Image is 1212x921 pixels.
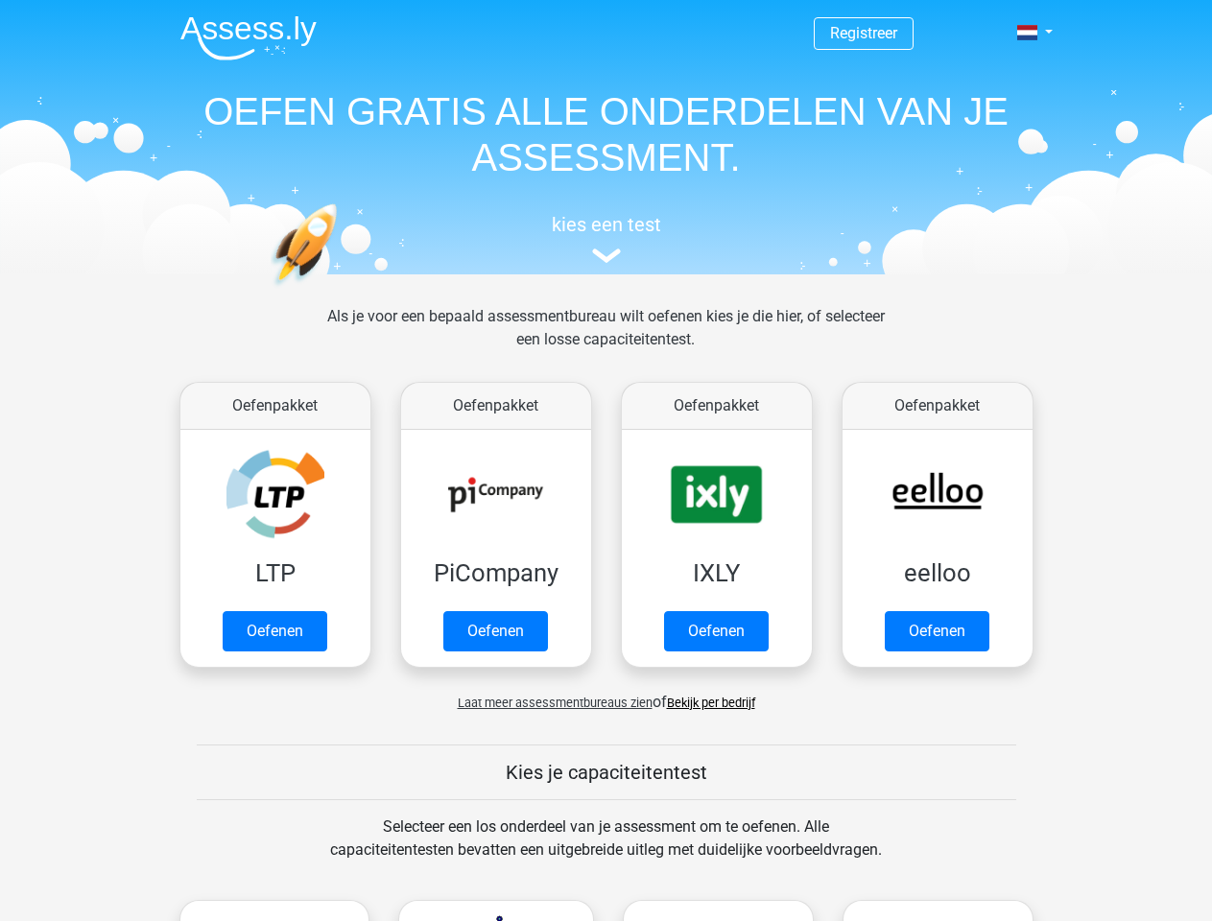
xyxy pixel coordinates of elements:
[592,248,621,263] img: assessment
[165,213,1048,264] a: kies een test
[165,675,1048,714] div: of
[885,611,989,651] a: Oefenen
[197,761,1016,784] h5: Kies je capaciteitentest
[271,203,412,377] img: oefenen
[667,696,755,710] a: Bekijk per bedrijf
[664,611,769,651] a: Oefenen
[830,24,897,42] a: Registreer
[165,213,1048,236] h5: kies een test
[458,696,653,710] span: Laat meer assessmentbureaus zien
[312,305,900,374] div: Als je voor een bepaald assessmentbureau wilt oefenen kies je die hier, of selecteer een losse ca...
[443,611,548,651] a: Oefenen
[312,815,900,885] div: Selecteer een los onderdeel van je assessment om te oefenen. Alle capaciteitentesten bevatten een...
[223,611,327,651] a: Oefenen
[165,88,1048,180] h1: OEFEN GRATIS ALLE ONDERDELEN VAN JE ASSESSMENT.
[180,15,317,60] img: Assessly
